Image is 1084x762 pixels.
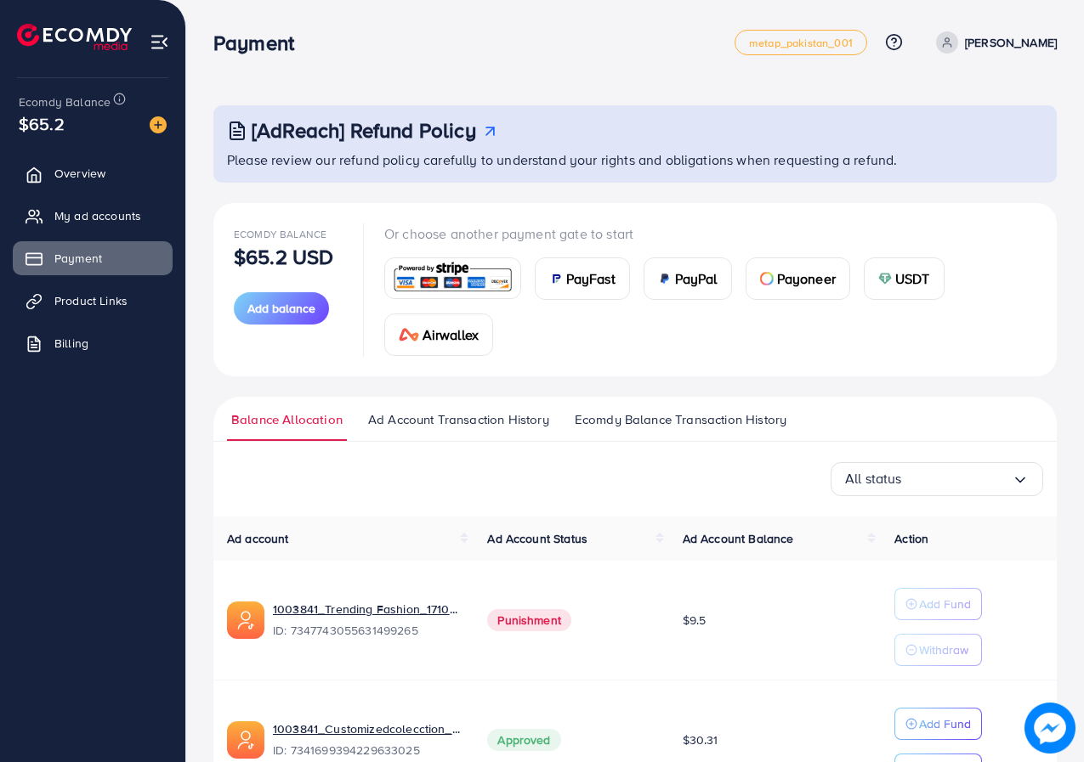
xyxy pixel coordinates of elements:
[929,31,1057,54] a: [PERSON_NAME]
[368,410,549,429] span: Ad Account Transaction History
[390,260,515,296] img: card
[213,31,308,55] h3: Payment
[919,640,968,660] p: Withdraw
[150,32,169,52] img: menu
[902,466,1012,492] input: Search for option
[575,410,786,429] span: Ecomdy Balance Transaction History
[54,250,102,267] span: Payment
[13,241,173,275] a: Payment
[252,118,476,143] h3: [AdReach] Refund Policy
[54,165,105,182] span: Overview
[227,150,1047,170] p: Please review our refund policy carefully to understand your rights and obligations when requesti...
[535,257,630,300] a: cardPayFast
[831,462,1043,496] div: Search for option
[19,93,111,110] span: Ecomdy Balance
[273,622,460,639] span: ID: 7347743055631499265
[13,284,173,318] a: Product Links
[19,111,65,136] span: $65.2
[231,410,343,429] span: Balance Allocation
[17,24,132,50] img: logo
[777,268,836,289] span: Payoneer
[894,634,982,666] button: Withdraw
[150,116,167,133] img: image
[675,268,718,289] span: PayPal
[384,313,493,356] a: cardAirwallex
[399,328,419,341] img: card
[234,246,333,267] p: $65.2 USD
[273,720,460,737] a: 1003841_Customizedcolecction_1709372613954
[227,530,289,547] span: Ad account
[487,609,571,631] span: Punishment
[895,268,930,289] span: USDT
[965,32,1057,53] p: [PERSON_NAME]
[894,588,982,620] button: Add Fund
[864,257,945,300] a: cardUSDT
[894,530,928,547] span: Action
[384,223,1036,244] p: Or choose another payment gate to start
[234,292,329,325] button: Add balance
[878,272,892,285] img: card
[683,530,794,547] span: Ad Account Balance
[894,708,982,740] button: Add Fund
[487,729,560,751] span: Approved
[749,37,853,48] span: metap_pakistan_001
[54,292,128,309] span: Product Links
[13,199,173,233] a: My ad accounts
[683,612,707,629] span: $9.5
[683,731,718,748] span: $30.31
[760,272,774,285] img: card
[54,335,88,352] span: Billing
[234,227,326,241] span: Ecomdy Balance
[273,742,460,759] span: ID: 7341699394229633025
[273,601,460,640] div: <span class='underline'>1003841_Trending Fashion_1710779767967</span></br>7347743055631499265
[54,207,141,224] span: My ad accounts
[1024,703,1075,754] img: image
[227,721,264,759] img: ic-ads-acc.e4c84228.svg
[658,272,672,285] img: card
[746,257,850,300] a: cardPayoneer
[919,594,971,614] p: Add Fund
[273,720,460,759] div: <span class='underline'>1003841_Customizedcolecction_1709372613954</span></br>7341699394229633025
[227,601,264,639] img: ic-ads-acc.e4c84228.svg
[423,325,479,345] span: Airwallex
[13,156,173,190] a: Overview
[919,714,971,734] p: Add Fund
[845,466,902,492] span: All status
[644,257,732,300] a: cardPayPal
[247,300,315,317] span: Add balance
[735,30,867,55] a: metap_pakistan_001
[13,326,173,360] a: Billing
[549,272,563,285] img: card
[384,257,521,299] a: card
[273,601,460,618] a: 1003841_Trending Fashion_1710779767967
[566,268,616,289] span: PayFast
[487,530,587,547] span: Ad Account Status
